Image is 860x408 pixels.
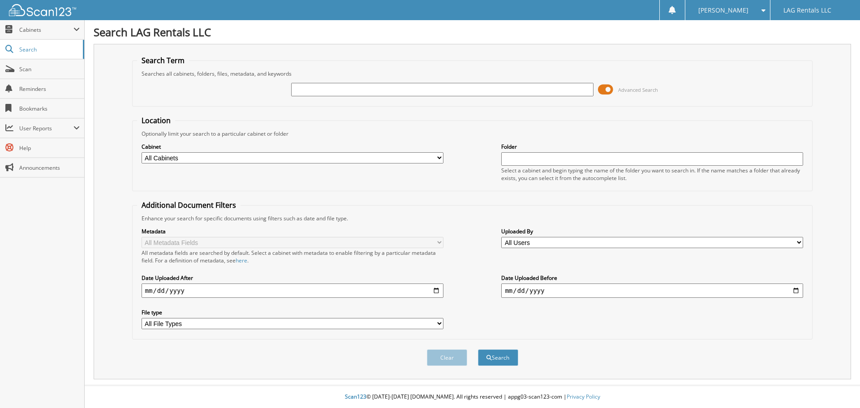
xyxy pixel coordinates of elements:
a: Privacy Policy [567,393,600,400]
span: Help [19,144,80,152]
span: Scan123 [345,393,366,400]
div: Select a cabinet and begin typing the name of the folder you want to search in. If the name match... [501,167,803,182]
span: LAG Rentals LLC [783,8,831,13]
img: scan123-logo-white.svg [9,4,76,16]
span: [PERSON_NAME] [698,8,748,13]
label: Uploaded By [501,228,803,235]
span: Cabinets [19,26,73,34]
span: Advanced Search [618,86,658,93]
iframe: Chat Widget [815,365,860,408]
div: Optionally limit your search to a particular cabinet or folder [137,130,808,137]
span: Search [19,46,78,53]
label: Date Uploaded After [142,274,443,282]
span: Scan [19,65,80,73]
label: Metadata [142,228,443,235]
input: start [142,283,443,298]
legend: Location [137,116,175,125]
div: All metadata fields are searched by default. Select a cabinet with metadata to enable filtering b... [142,249,443,264]
label: Cabinet [142,143,443,150]
label: Folder [501,143,803,150]
label: Date Uploaded Before [501,274,803,282]
div: © [DATE]-[DATE] [DOMAIN_NAME]. All rights reserved | appg03-scan123-com | [85,386,860,408]
div: Enhance your search for specific documents using filters such as date and file type. [137,215,808,222]
h1: Search LAG Rentals LLC [94,25,851,39]
span: Bookmarks [19,105,80,112]
span: Announcements [19,164,80,172]
span: Reminders [19,85,80,93]
div: Searches all cabinets, folders, files, metadata, and keywords [137,70,808,77]
label: File type [142,309,443,316]
a: here [236,257,247,264]
button: Search [478,349,518,366]
legend: Search Term [137,56,189,65]
button: Clear [427,349,467,366]
input: end [501,283,803,298]
span: User Reports [19,125,73,132]
legend: Additional Document Filters [137,200,241,210]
